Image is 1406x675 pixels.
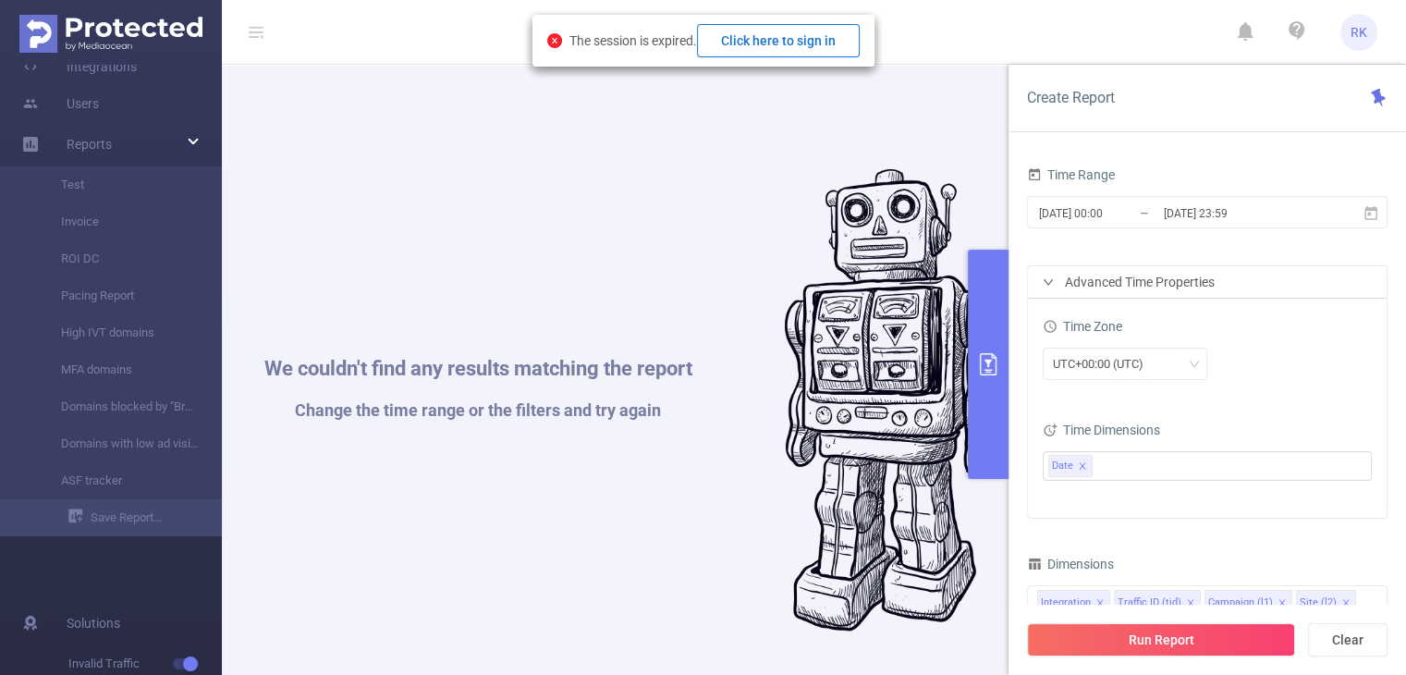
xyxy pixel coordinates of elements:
span: Date [1052,456,1073,476]
a: High IVT domains [37,314,200,351]
a: Test [37,166,200,203]
li: Integration [1037,590,1110,614]
span: Time Range [1027,167,1115,182]
i: icon: close [1186,598,1195,609]
button: Clear [1308,623,1388,657]
li: Site (l2) [1296,590,1356,614]
a: ASF tracker [37,462,200,499]
span: Time Dimensions [1043,423,1160,437]
button: Click here to sign in [697,24,860,57]
li: Date [1048,455,1093,477]
div: UTC+00:00 (UTC) [1053,349,1156,379]
h1: Change the time range or the filters and try again [264,402,692,419]
i: icon: close [1078,461,1087,472]
input: End date [1162,201,1312,226]
a: Integrations [22,48,137,85]
span: Dimensions [1027,557,1114,571]
i: icon: close-circle [547,33,562,48]
span: RK [1351,14,1367,51]
a: Invoice [37,203,200,240]
h1: We couldn't find any results matching the report [264,359,692,379]
a: Reports [67,126,112,163]
span: Create Report [1027,89,1115,106]
a: MFA domains [37,351,200,388]
i: icon: close [1095,598,1105,609]
i: icon: close [1341,598,1351,609]
li: Campaign (l1) [1204,590,1292,614]
div: Site (l2) [1300,591,1337,615]
span: Reports [67,137,112,152]
a: Domains with low ad visibility [37,425,200,462]
li: Traffic ID (tid) [1114,590,1201,614]
i: icon: down [1189,359,1200,372]
img: # [785,169,998,632]
i: icon: right [1043,276,1054,288]
a: Domains blocked by "Brand protection" [37,388,200,425]
div: Traffic ID (tid) [1118,591,1181,615]
input: filter select [1096,455,1099,477]
i: icon: close [1278,598,1287,609]
div: Integration [1041,591,1091,615]
a: Users [22,85,99,122]
div: Campaign (l1) [1208,591,1273,615]
span: Solutions [67,605,120,642]
a: ROI DC [37,240,200,277]
a: Pacing Report [37,277,200,314]
div: icon: rightAdvanced Time Properties [1028,266,1387,298]
img: Protected Media [19,15,202,53]
a: Save Report... [68,499,222,536]
button: Run Report [1027,623,1295,657]
span: The session is expired. [569,33,860,48]
span: Time Zone [1043,319,1122,334]
input: Start date [1037,201,1187,226]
